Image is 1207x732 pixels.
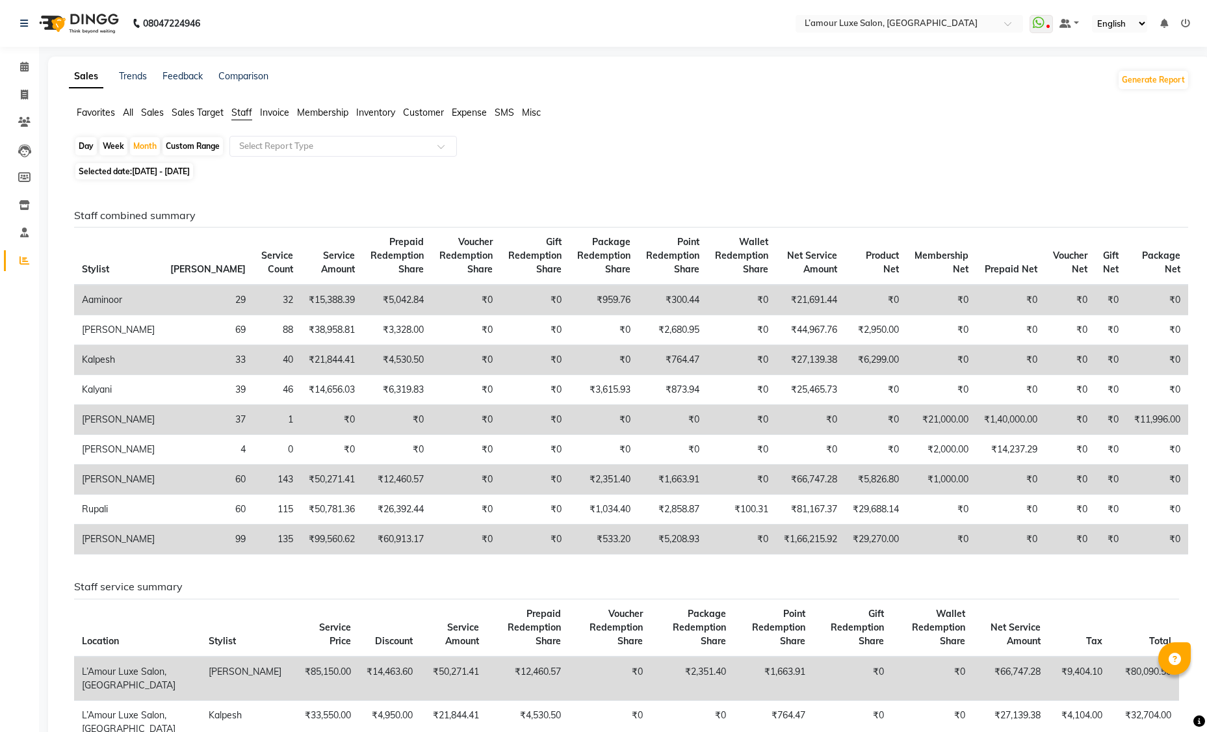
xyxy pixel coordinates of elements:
[976,525,1045,555] td: ₹0
[253,495,301,525] td: 115
[74,209,1179,222] h6: Staff combined summary
[1095,465,1126,495] td: ₹0
[707,315,776,345] td: ₹0
[445,621,479,647] span: Service Amount
[209,635,236,647] span: Stylist
[707,285,776,315] td: ₹0
[363,285,432,315] td: ₹5,042.84
[907,435,976,465] td: ₹2,000.00
[707,405,776,435] td: ₹0
[75,163,193,179] span: Selected date:
[907,315,976,345] td: ₹0
[500,465,569,495] td: ₹0
[74,435,162,465] td: [PERSON_NAME]
[845,525,907,555] td: ₹29,270.00
[1048,657,1110,701] td: ₹9,404.10
[845,315,907,345] td: ₹2,950.00
[301,375,363,405] td: ₹14,656.03
[976,435,1045,465] td: ₹14,237.29
[976,405,1045,435] td: ₹1,40,000.00
[1045,525,1095,555] td: ₹0
[500,405,569,435] td: ₹0
[432,465,500,495] td: ₹0
[74,375,162,405] td: Kalyani
[590,608,643,647] span: Voucher Redemption Share
[569,315,638,345] td: ₹0
[363,495,432,525] td: ₹26,392.44
[1045,435,1095,465] td: ₹0
[403,107,444,118] span: Customer
[1126,315,1188,345] td: ₹0
[141,107,164,118] span: Sales
[74,345,162,375] td: Kalpesh
[638,525,707,555] td: ₹5,208.93
[363,315,432,345] td: ₹3,328.00
[421,657,487,701] td: ₹50,271.41
[845,495,907,525] td: ₹29,688.14
[638,435,707,465] td: ₹0
[638,465,707,495] td: ₹1,663.91
[253,525,301,555] td: 135
[991,621,1041,647] span: Net Service Amount
[74,315,162,345] td: [PERSON_NAME]
[162,375,253,405] td: 39
[1045,405,1095,435] td: ₹0
[707,345,776,375] td: ₹0
[432,345,500,375] td: ₹0
[363,525,432,555] td: ₹60,913.17
[976,345,1045,375] td: ₹0
[845,405,907,435] td: ₹0
[985,263,1037,275] span: Prepaid Net
[162,70,203,82] a: Feedback
[260,107,289,118] span: Invoice
[439,236,493,275] span: Voucher Redemption Share
[569,345,638,375] td: ₹0
[907,405,976,435] td: ₹21,000.00
[892,657,973,701] td: ₹0
[907,525,976,555] td: ₹0
[432,405,500,435] td: ₹0
[253,315,301,345] td: 88
[375,635,413,647] span: Discount
[301,345,363,375] td: ₹21,844.41
[301,315,363,345] td: ₹38,958.81
[172,107,224,118] span: Sales Target
[253,405,301,435] td: 1
[569,495,638,525] td: ₹1,034.40
[1103,250,1119,275] span: Gift Net
[162,345,253,375] td: 33
[74,525,162,555] td: [PERSON_NAME]
[907,375,976,405] td: ₹0
[363,375,432,405] td: ₹6,319.83
[976,465,1045,495] td: ₹0
[1119,71,1188,89] button: Generate Report
[1126,345,1188,375] td: ₹0
[651,657,734,701] td: ₹2,351.40
[82,263,109,275] span: Stylist
[1095,345,1126,375] td: ₹0
[170,263,246,275] span: [PERSON_NAME]
[77,107,115,118] span: Favorites
[1142,250,1180,275] span: Package Net
[734,657,813,701] td: ₹1,663.91
[1126,465,1188,495] td: ₹0
[845,345,907,375] td: ₹6,299.00
[99,137,127,155] div: Week
[776,495,845,525] td: ₹81,167.37
[569,405,638,435] td: ₹0
[776,465,845,495] td: ₹66,747.28
[162,137,223,155] div: Custom Range
[845,465,907,495] td: ₹5,826.80
[500,345,569,375] td: ₹0
[569,657,651,701] td: ₹0
[569,465,638,495] td: ₹2,351.40
[845,435,907,465] td: ₹0
[831,608,884,647] span: Gift Redemption Share
[143,5,200,42] b: 08047224946
[646,236,699,275] span: Point Redemption Share
[976,375,1045,405] td: ₹0
[1045,285,1095,315] td: ₹0
[432,495,500,525] td: ₹0
[301,435,363,465] td: ₹0
[508,236,562,275] span: Gift Redemption Share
